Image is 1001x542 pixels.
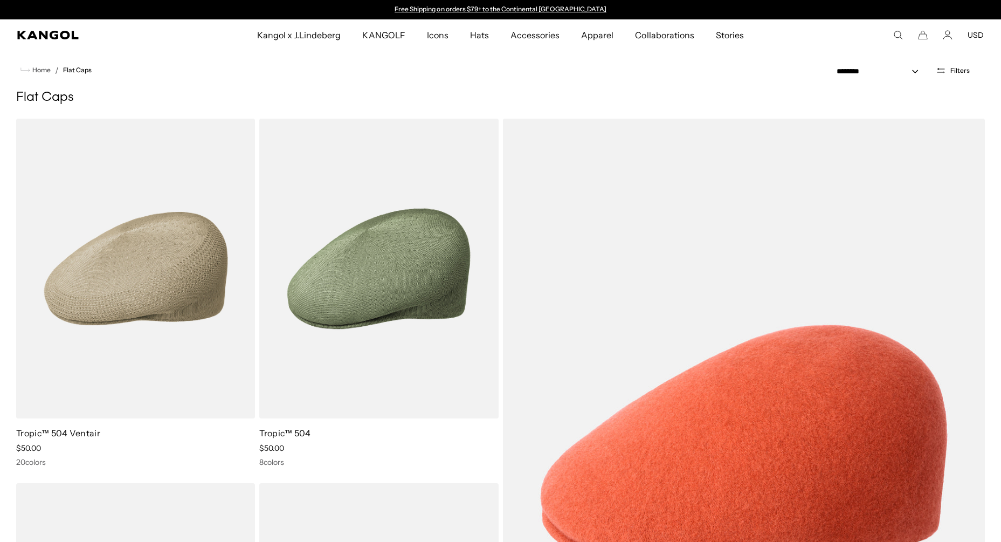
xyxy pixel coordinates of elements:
[16,428,100,438] a: Tropic™ 504 Ventair
[570,19,624,51] a: Apparel
[362,19,405,51] span: KANGOLF
[893,30,903,40] summary: Search here
[624,19,705,51] a: Collaborations
[500,19,570,51] a: Accessories
[395,5,606,13] a: Free Shipping on orders $79+ to the Continental [GEOGRAPHIC_DATA]
[716,19,744,51] span: Stories
[705,19,755,51] a: Stories
[459,19,500,51] a: Hats
[20,65,51,75] a: Home
[16,457,255,467] div: 20 colors
[968,30,984,40] button: USD
[51,64,59,77] li: /
[16,90,985,106] h1: Flat Caps
[17,31,170,39] a: Kangol
[510,19,560,51] span: Accessories
[581,19,613,51] span: Apparel
[929,66,976,76] button: Open filters
[943,30,952,40] a: Account
[351,19,416,51] a: KANGOLF
[950,67,970,74] span: Filters
[246,19,352,51] a: Kangol x J.Lindeberg
[16,443,41,453] span: $50.00
[470,19,489,51] span: Hats
[390,5,612,14] div: Announcement
[427,19,448,51] span: Icons
[63,66,92,74] a: Flat Caps
[257,19,341,51] span: Kangol x J.Lindeberg
[259,457,498,467] div: 8 colors
[390,5,612,14] div: 1 of 2
[635,19,694,51] span: Collaborations
[259,428,311,438] a: Tropic™ 504
[390,5,612,14] slideshow-component: Announcement bar
[259,119,498,418] img: Tropic™ 504
[30,66,51,74] span: Home
[832,66,929,77] select: Sort by: Featured
[259,443,284,453] span: $50.00
[416,19,459,51] a: Icons
[918,30,928,40] button: Cart
[16,119,255,418] img: Tropic™ 504 Ventair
